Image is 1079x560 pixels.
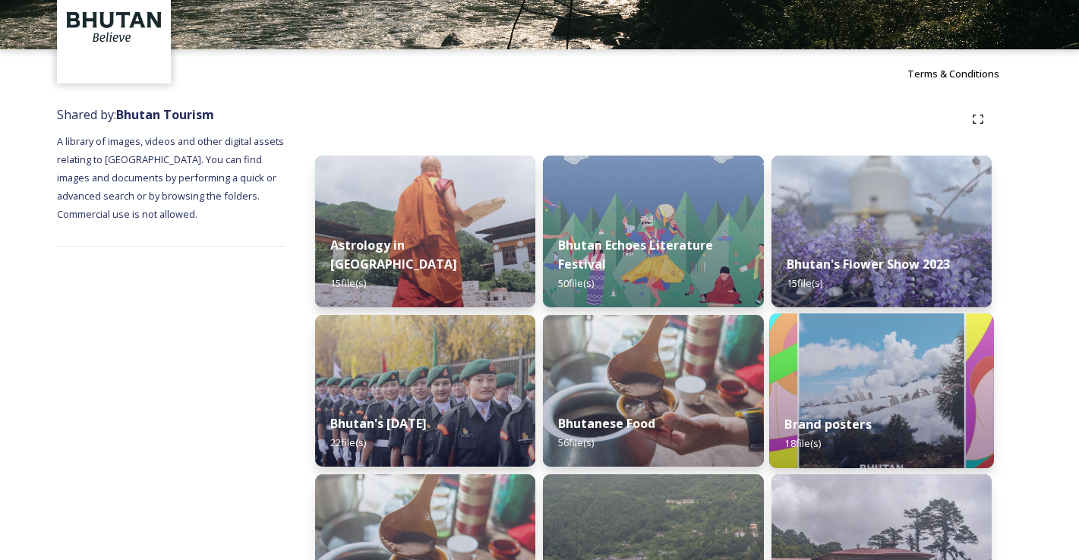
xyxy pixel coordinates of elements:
[787,276,822,290] span: 15 file(s)
[330,415,427,432] strong: Bhutan's [DATE]
[769,313,994,468] img: Bhutan_Believe_800_1000_4.jpg
[558,237,713,272] strong: Bhutan Echoes Literature Festival
[330,436,366,449] span: 22 file(s)
[558,436,594,449] span: 56 file(s)
[907,64,1022,83] a: Terms & Conditions
[315,315,535,467] img: Bhutan%2520National%2520Day10.jpg
[907,67,999,80] span: Terms & Conditions
[315,156,535,307] img: _SCH1465.jpg
[330,237,457,272] strong: Astrology in [GEOGRAPHIC_DATA]
[787,256,950,272] strong: Bhutan's Flower Show 2023
[57,134,286,221] span: A library of images, videos and other digital assets relating to [GEOGRAPHIC_DATA]. You can find ...
[330,276,366,290] span: 15 file(s)
[784,436,821,450] span: 18 file(s)
[558,276,594,290] span: 50 file(s)
[116,106,214,123] strong: Bhutan Tourism
[784,416,871,433] strong: Brand posters
[57,106,214,123] span: Shared by:
[558,415,655,432] strong: Bhutanese Food
[543,156,763,307] img: Bhutan%2520Echoes7.jpg
[543,315,763,467] img: Bumdeling%2520090723%2520by%2520Amp%2520Sripimanwat-4.jpg
[771,156,992,307] img: Bhutan%2520Flower%2520Show2.jpg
